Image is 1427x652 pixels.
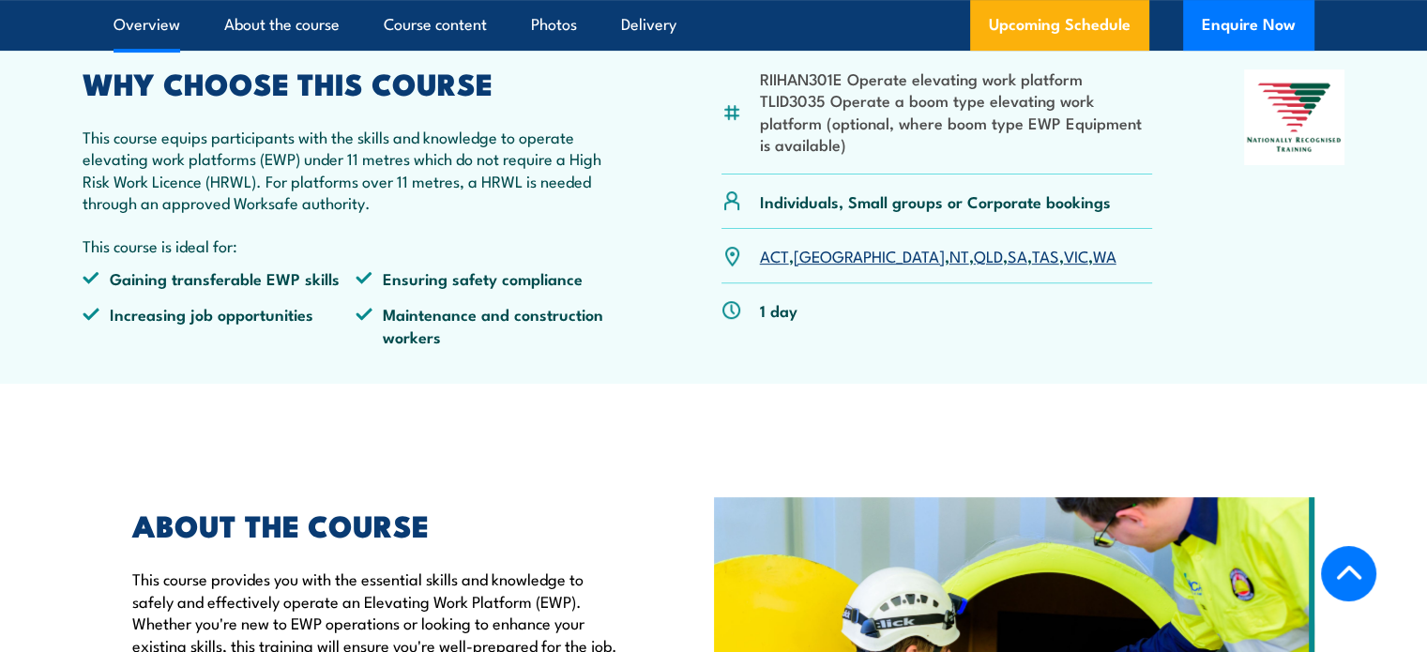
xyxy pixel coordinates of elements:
li: Gaining transferable EWP skills [83,267,357,289]
a: NT [949,244,969,266]
a: SA [1008,244,1027,266]
a: VIC [1064,244,1088,266]
li: Maintenance and construction workers [356,303,630,347]
p: Individuals, Small groups or Corporate bookings [760,190,1111,212]
li: Increasing job opportunities [83,303,357,347]
a: [GEOGRAPHIC_DATA] [794,244,945,266]
li: Ensuring safety compliance [356,267,630,289]
img: Nationally Recognised Training logo. [1244,69,1345,165]
li: TLID3035 Operate a boom type elevating work platform (optional, where boom type EWP Equipment is ... [760,89,1153,155]
a: QLD [974,244,1003,266]
a: TAS [1032,244,1059,266]
h2: WHY CHOOSE THIS COURSE [83,69,630,96]
p: 1 day [760,299,797,321]
p: , , , , , , , [760,245,1116,266]
li: RIIHAN301E Operate elevating work platform [760,68,1153,89]
p: This course is ideal for: [83,235,630,256]
a: ACT [760,244,789,266]
a: WA [1093,244,1116,266]
p: This course equips participants with the skills and knowledge to operate elevating work platforms... [83,126,630,214]
h2: ABOUT THE COURSE [132,511,628,538]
